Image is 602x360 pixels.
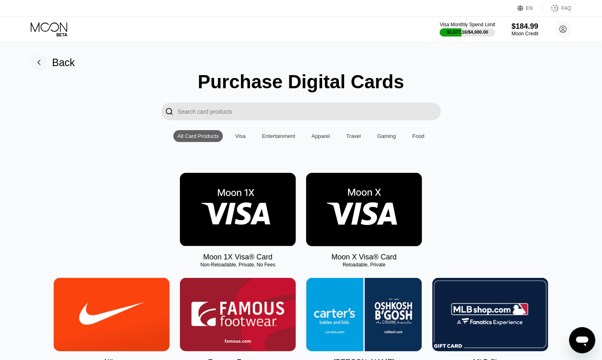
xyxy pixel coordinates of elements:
[177,133,219,139] div: All Card Products
[231,130,250,142] div: Visa
[180,262,296,268] div: Non-Reloadable, Private, No Fees
[512,22,538,37] div: $184.99Moon Credit
[440,22,495,37] div: Visa Monthly Spend Limit$1,677.16/$4,000.00
[543,4,571,12] div: FAQ
[258,130,299,142] div: Entertainment
[518,4,543,12] div: EN
[235,133,245,139] div: Visa
[408,130,429,142] div: Food
[332,253,397,261] div: Moon X Visa® Card
[440,22,495,28] div: Visa Monthly Spend Limit
[512,22,538,31] div: $184.99
[166,107,174,116] div: 
[342,130,365,142] div: Travel
[526,5,533,11] div: EN
[173,130,223,142] div: All Card Products
[447,30,488,34] div: $1,677.16 / $4,000.00
[377,133,396,139] div: Gaming
[512,31,538,37] div: Moon Credit
[52,57,75,69] div: Back
[31,54,75,71] div: Back
[203,253,273,261] div: Moon 1X Visa® Card
[178,103,441,120] input: Search card products
[311,133,330,139] div: Apparel
[306,262,422,268] div: Reloadable, Private
[569,327,595,353] iframe: Кнопка запуска окна обмена сообщениями
[346,133,361,139] div: Travel
[373,130,400,142] div: Gaming
[561,5,571,11] div: FAQ
[412,133,425,139] div: Food
[198,71,404,93] div: Purchase Digital Cards
[307,130,334,142] div: Apparel
[262,133,295,139] div: Entertainment
[161,103,178,120] div: 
